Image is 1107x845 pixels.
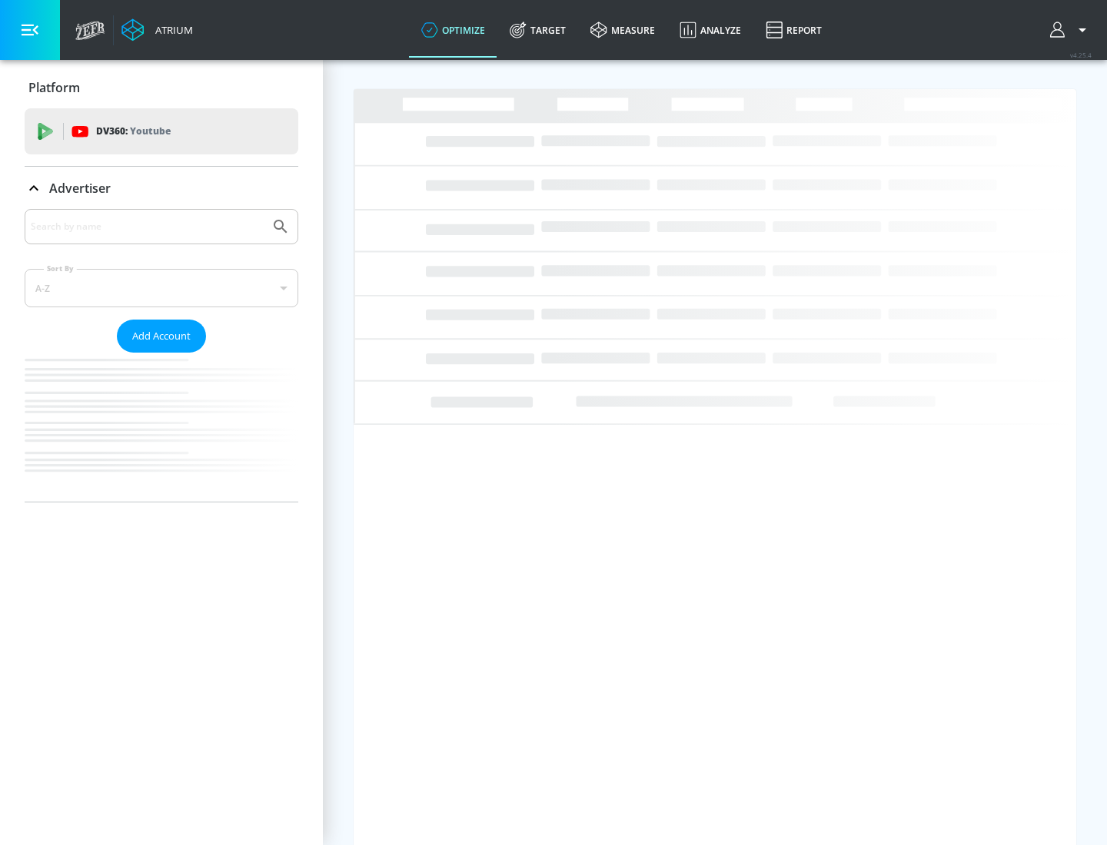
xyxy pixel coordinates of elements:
[130,123,171,139] p: Youtube
[49,180,111,197] p: Advertiser
[44,263,77,273] label: Sort By
[25,66,298,109] div: Platform
[121,18,193,41] a: Atrium
[25,209,298,502] div: Advertiser
[497,2,578,58] a: Target
[25,269,298,307] div: A-Z
[409,2,497,58] a: optimize
[578,2,667,58] a: measure
[1070,51,1092,59] span: v 4.25.4
[667,2,753,58] a: Analyze
[149,23,193,37] div: Atrium
[25,167,298,210] div: Advertiser
[96,123,171,140] p: DV360:
[28,79,80,96] p: Platform
[753,2,834,58] a: Report
[31,217,264,237] input: Search by name
[25,353,298,502] nav: list of Advertiser
[117,320,206,353] button: Add Account
[132,327,191,345] span: Add Account
[25,108,298,154] div: DV360: Youtube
